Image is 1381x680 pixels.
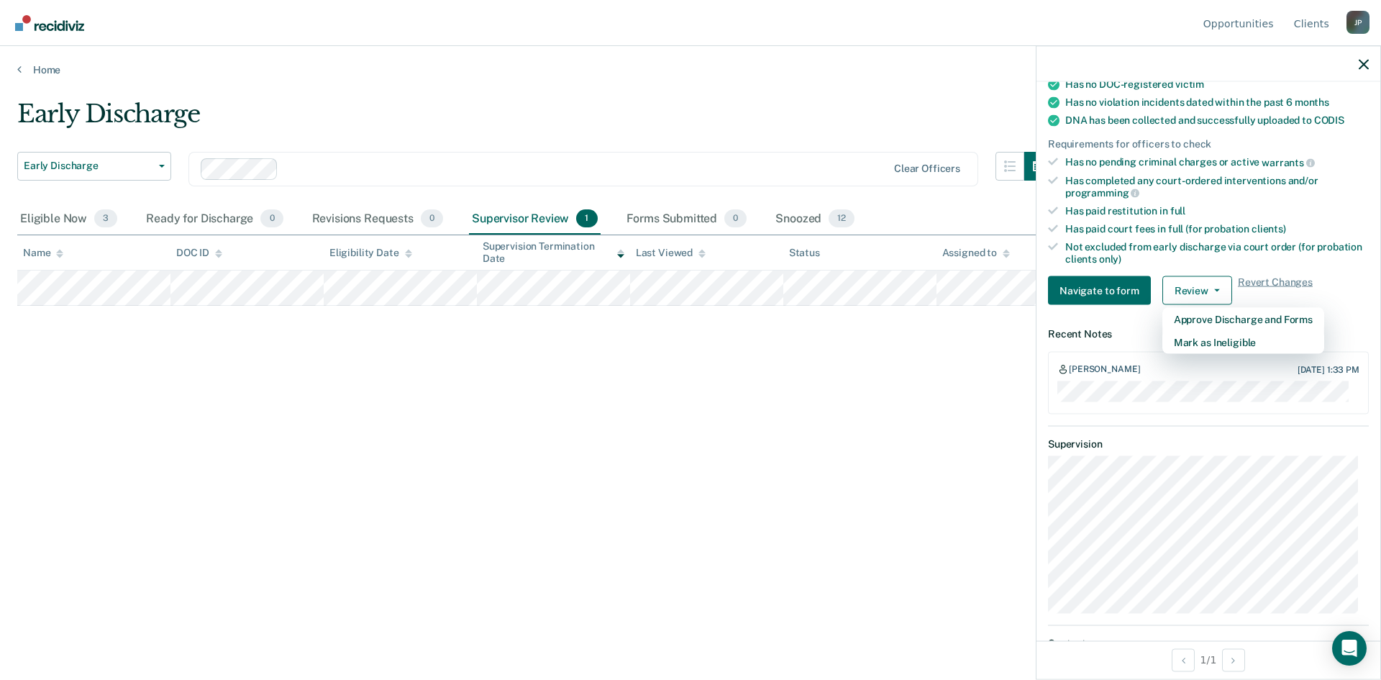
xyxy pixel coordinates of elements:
div: Eligible Now [17,204,120,235]
span: CODIS [1314,114,1344,126]
button: Mark as Ineligible [1162,331,1324,354]
div: Not excluded from early discharge via court order (for probation clients [1065,240,1369,265]
div: Last Viewed [636,247,706,259]
div: Early Discharge [17,99,1053,140]
span: 0 [421,209,443,228]
span: victim [1175,78,1204,90]
div: [PERSON_NAME] [1069,364,1140,376]
span: 1 [576,209,597,228]
span: 12 [829,209,854,228]
button: Previous Opportunity [1172,648,1195,671]
div: J P [1346,11,1369,34]
span: Revert Changes [1238,276,1313,305]
span: programming [1065,187,1139,199]
img: Recidiviz [15,15,84,31]
div: Name [23,247,63,259]
div: Has completed any court-ordered interventions and/or [1065,174,1369,199]
div: 1 / 1 [1036,640,1380,679]
div: Status [789,247,820,259]
dt: Recent Notes [1048,328,1369,340]
button: Next Opportunity [1222,648,1245,671]
button: Review [1162,276,1232,305]
div: [DATE] 1:33 PM [1298,364,1359,374]
span: 0 [260,209,283,228]
div: DNA has been collected and successfully uploaded to [1065,114,1369,127]
span: only) [1099,253,1121,264]
div: Revisions Requests [309,204,446,235]
div: DOC ID [176,247,222,259]
div: Eligibility Date [329,247,412,259]
div: Requirements for officers to check [1048,138,1369,150]
a: Home [17,63,1364,76]
dt: Supervision [1048,438,1369,450]
div: Assigned to [942,247,1010,259]
span: warrants [1262,156,1315,168]
div: Open Intercom Messenger [1332,631,1367,666]
button: Approve Discharge and Forms [1162,308,1324,331]
a: Navigate to form link [1048,276,1157,305]
span: months [1295,96,1329,108]
span: full [1170,205,1185,217]
div: Has no DOC-registered [1065,78,1369,91]
div: Ready for Discharge [143,204,286,235]
button: Profile dropdown button [1346,11,1369,34]
div: Snoozed [772,204,857,235]
span: 3 [94,209,117,228]
div: Forms Submitted [624,204,750,235]
span: clients) [1252,222,1286,234]
div: Clear officers [894,163,960,175]
div: Has no violation incidents dated within the past 6 [1065,96,1369,109]
div: Supervisor Review [469,204,601,235]
div: Has paid restitution in [1065,205,1369,217]
div: Has no pending criminal charges or active [1065,156,1369,169]
div: Dropdown Menu [1162,308,1324,354]
span: 0 [724,209,747,228]
span: Early Discharge [24,160,153,172]
div: Has paid court fees in full (for probation [1065,222,1369,235]
div: Supervision Termination Date [483,240,624,265]
button: Navigate to form [1048,276,1151,305]
dt: Contact [1048,638,1369,650]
